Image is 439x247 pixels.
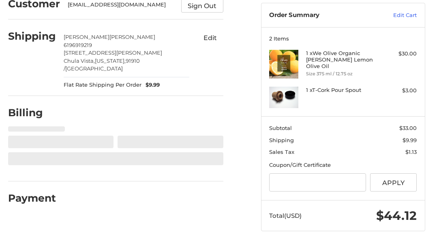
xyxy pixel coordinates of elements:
span: [PERSON_NAME] [64,34,109,40]
div: $30.00 [380,50,417,58]
span: $9.99 [403,137,417,143]
h2: Shipping [8,30,56,43]
p: We're away right now. Please check back later! [11,12,92,19]
h2: Billing [8,106,56,119]
span: [STREET_ADDRESS][PERSON_NAME] [64,49,162,56]
span: $33.00 [399,125,417,131]
span: $44.12 [376,208,417,223]
div: Coupon/Gift Certificate [269,161,417,169]
li: Size 375 ml / 12.75 oz [306,70,378,77]
div: [EMAIL_ADDRESS][DOMAIN_NAME] [68,1,173,13]
span: Subtotal [269,125,292,131]
span: $9.99 [141,81,160,89]
span: $1.13 [405,149,417,155]
span: [PERSON_NAME] [109,34,155,40]
span: [US_STATE], [95,57,126,64]
a: Edit Cart [370,11,417,19]
input: Gift Certificate or Coupon Code [269,173,366,192]
button: Open LiveChat chat widget [93,11,103,20]
h2: Payment [8,192,56,204]
button: Edit [197,31,223,44]
span: [GEOGRAPHIC_DATA] [65,65,123,72]
span: Shipping [269,137,294,143]
span: Chula Vista, [64,57,95,64]
h4: 1 x T-Cork Pour Spout [306,87,378,93]
span: Total (USD) [269,212,302,219]
span: 6196919219 [64,42,92,48]
h3: 2 Items [269,35,417,42]
h3: Order Summary [269,11,370,19]
span: Flat Rate Shipping Per Order [64,81,141,89]
span: Sales Tax [269,149,294,155]
button: Apply [370,173,417,192]
div: $3.00 [380,87,417,95]
h4: 1 x We Olive Organic [PERSON_NAME] Lemon Olive Oil [306,50,378,70]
